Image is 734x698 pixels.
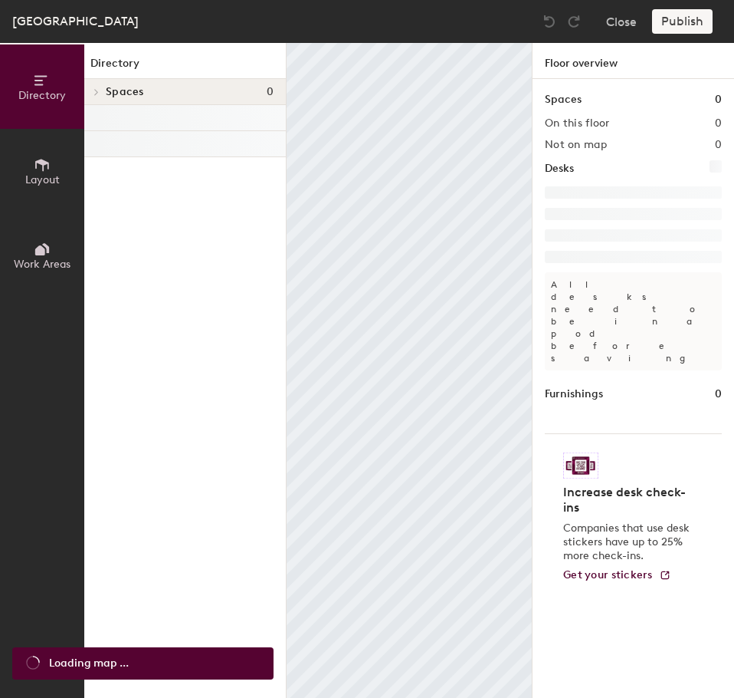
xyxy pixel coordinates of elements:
span: Loading map ... [49,655,129,672]
h2: Not on map [545,139,607,151]
span: Work Areas [14,258,70,271]
canvas: Map [287,43,532,698]
img: Redo [566,14,582,29]
h1: Spaces [545,91,582,108]
p: Companies that use desk stickers have up to 25% more check-ins. [563,522,694,563]
span: Layout [25,173,60,186]
h1: 0 [715,386,722,403]
h2: On this floor [545,117,610,130]
span: Get your stickers [563,568,653,581]
img: Undo [542,14,557,29]
h1: Desks [545,160,574,177]
h1: Furnishings [545,386,603,403]
h2: 0 [715,139,722,151]
span: 0 [267,86,274,98]
button: Close [606,9,637,34]
img: Sticker logo [563,453,598,479]
a: Get your stickers [563,569,671,582]
span: Directory [18,89,66,102]
p: All desks need to be in a pod before saving [545,272,722,370]
div: [GEOGRAPHIC_DATA] [12,12,139,31]
h1: Floor overview [532,43,734,79]
h1: Directory [84,55,286,79]
h2: 0 [715,117,722,130]
h1: 0 [715,91,722,108]
h4: Increase desk check-ins [563,485,694,515]
span: Spaces [106,86,144,98]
